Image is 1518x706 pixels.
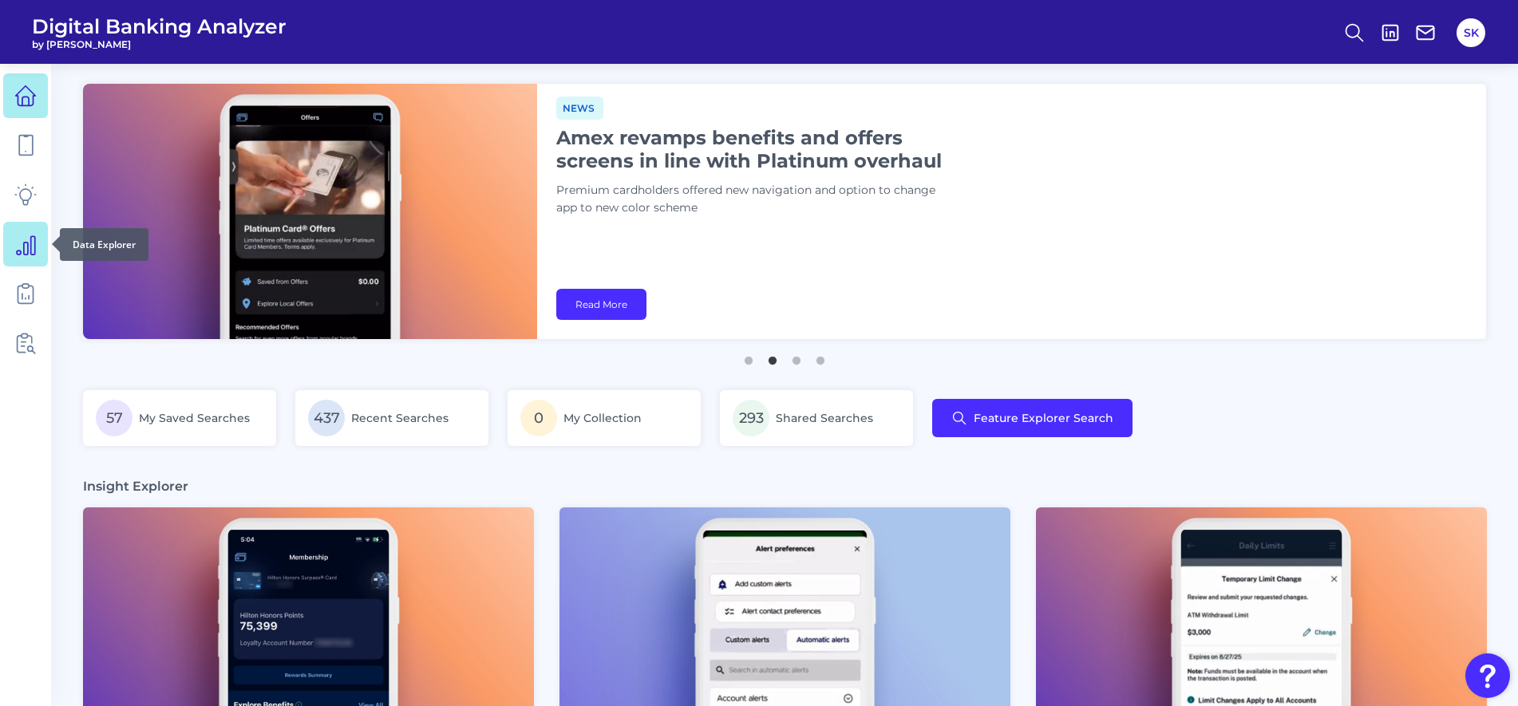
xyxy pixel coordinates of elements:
[789,349,804,365] button: 3
[32,14,287,38] span: Digital Banking Analyzer
[556,126,955,172] h1: Amex revamps benefits and offers screens in line with Platinum overhaul
[556,289,646,320] a: Read More
[932,399,1133,437] button: Feature Explorer Search
[520,400,557,436] span: 0
[563,411,642,425] span: My Collection
[139,411,250,425] span: My Saved Searches
[83,478,188,495] h3: Insight Explorer
[556,182,955,217] p: Premium cardholders offered new navigation and option to change app to new color scheme
[776,411,873,425] span: Shared Searches
[556,100,603,115] a: News
[295,390,488,446] a: 437Recent Searches
[83,390,276,446] a: 57My Saved Searches
[96,400,132,436] span: 57
[508,390,701,446] a: 0My Collection
[83,84,537,339] img: bannerImg
[720,390,913,446] a: 293Shared Searches
[351,411,449,425] span: Recent Searches
[741,349,757,365] button: 1
[1465,653,1510,698] button: Open Resource Center
[974,412,1113,424] span: Feature Explorer Search
[812,349,828,365] button: 4
[60,228,148,261] div: Data Explorer
[308,400,345,436] span: 437
[733,400,769,436] span: 293
[32,38,287,50] span: by [PERSON_NAME]
[1457,18,1485,47] button: SK
[556,97,603,120] span: News
[765,349,781,365] button: 2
